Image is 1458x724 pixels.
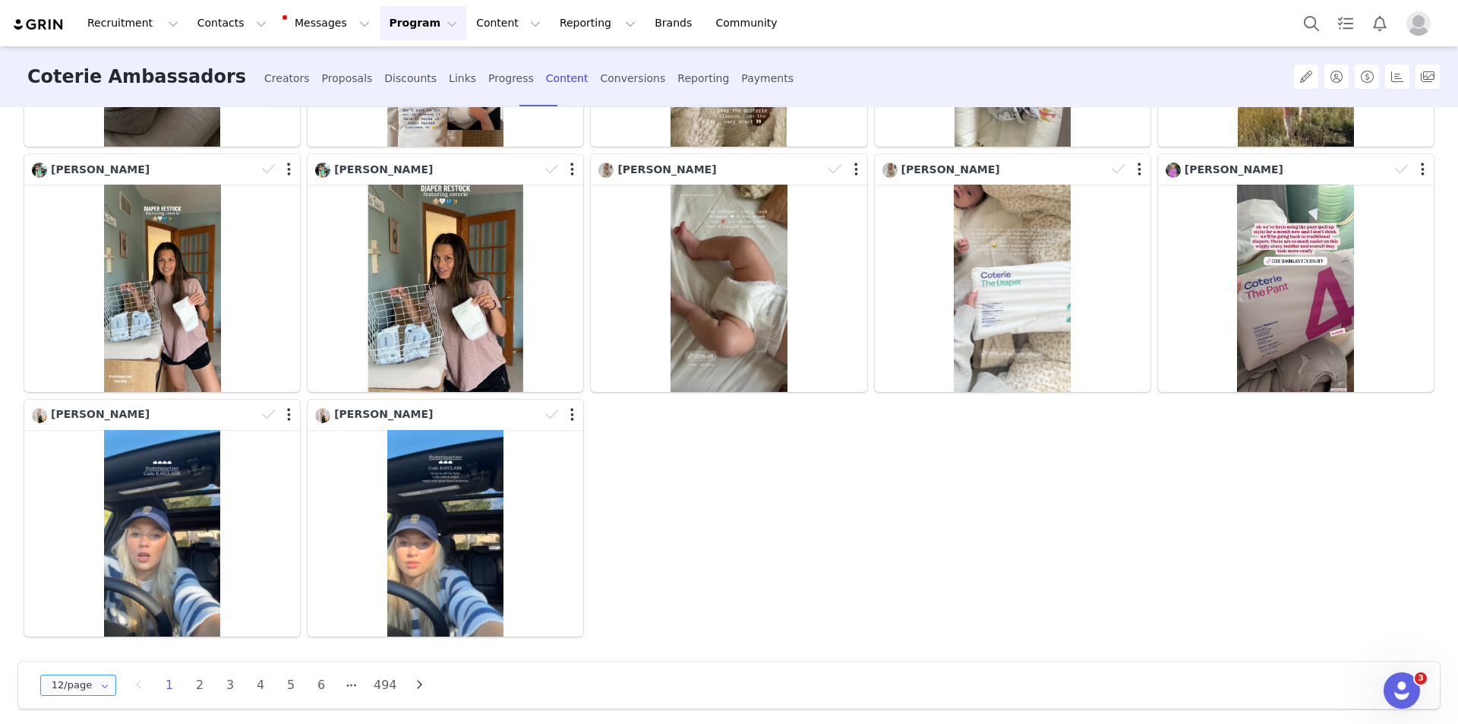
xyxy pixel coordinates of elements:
[1185,163,1283,175] span: [PERSON_NAME]
[310,675,333,696] li: 6
[158,675,181,696] li: 1
[645,6,705,40] a: Brands
[1329,6,1362,40] a: Tasks
[741,58,794,99] div: Payments
[598,163,614,178] img: 46c01fdc-b522-43e9-8782-84c074e68529.jpg
[51,163,150,175] span: [PERSON_NAME]
[249,675,272,696] li: 4
[315,408,330,423] img: a3fb7b87-078c-416e-a478-0e922b4f2c36.jpg
[334,163,433,175] span: [PERSON_NAME]
[1363,6,1396,40] button: Notifications
[371,675,400,696] li: 494
[882,163,898,178] img: 46c01fdc-b522-43e9-8782-84c074e68529.jpg
[707,6,794,40] a: Community
[219,675,241,696] li: 3
[1415,672,1427,684] span: 3
[449,58,476,99] div: Links
[51,408,150,420] span: [PERSON_NAME]
[1406,11,1431,36] img: placeholder-profile.jpg
[546,58,589,99] div: Content
[1295,6,1328,40] button: Search
[279,675,302,696] li: 5
[322,58,373,99] div: Proposals
[1397,11,1446,36] button: Profile
[384,58,437,99] div: Discounts
[78,6,188,40] button: Recruitment
[1384,672,1420,709] iframe: Intercom live chat
[188,675,211,696] li: 2
[40,675,116,696] input: Select
[677,58,729,99] div: Reporting
[12,17,65,32] img: grin logo
[188,6,276,40] button: Contacts
[1166,163,1181,178] img: b6fbde26-4097-4fa7-83a1-f5d71399a6cc.jpg
[380,6,466,40] button: Program
[32,163,47,178] img: 8bd9ed1c-f2ef-439f-9785-f8af1538f964.jpg
[32,408,47,423] img: a3fb7b87-078c-416e-a478-0e922b4f2c36.jpg
[467,6,550,40] button: Content
[27,46,246,108] h3: Coterie Ambassadors
[264,58,310,99] div: Creators
[901,163,1000,175] span: [PERSON_NAME]
[315,163,330,178] img: 8bd9ed1c-f2ef-439f-9785-f8af1538f964.jpg
[276,6,379,40] button: Messages
[617,163,716,175] span: [PERSON_NAME]
[600,58,665,99] div: Conversions
[551,6,645,40] button: Reporting
[488,58,534,99] div: Progress
[334,408,433,420] span: [PERSON_NAME]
